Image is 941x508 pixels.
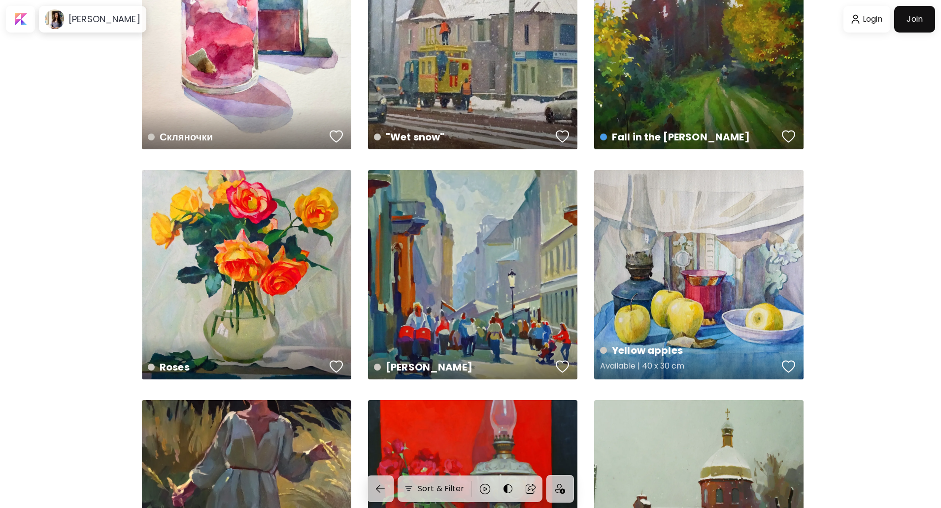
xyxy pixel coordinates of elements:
[555,484,565,494] img: icon
[148,360,326,374] h4: Roses
[367,475,394,502] button: back
[894,6,935,33] a: Join
[368,170,577,379] a: [PERSON_NAME]favoriteshttps://cdn.kaleido.art/CDN/Artwork/118584/Primary/medium.webp?updated=527300
[553,357,572,376] button: favorites
[374,483,386,495] img: back
[600,343,778,358] h4: Yellow apples
[779,127,798,146] button: favorites
[367,475,398,502] a: back
[600,358,778,377] h5: Available | 40 x 30 cm
[374,360,552,374] h4: [PERSON_NAME]
[68,13,140,25] h6: [PERSON_NAME]
[553,127,572,146] button: favorites
[594,170,804,379] a: Yellow applesAvailable | 40 x 30 cmfavoriteshttps://cdn.kaleido.art/CDN/Artwork/107520/Primary/me...
[148,130,326,144] h4: Скляночки
[779,357,798,376] button: favorites
[600,130,778,144] h4: Fall in the [PERSON_NAME]
[327,127,346,146] button: favorites
[327,357,346,376] button: favorites
[142,170,351,379] a: Rosesfavoriteshttps://cdn.kaleido.art/CDN/Artwork/127157/Primary/medium.webp?updated=570329
[418,483,465,495] h6: Sort & Filter
[374,130,552,144] h4: "Wet snow"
